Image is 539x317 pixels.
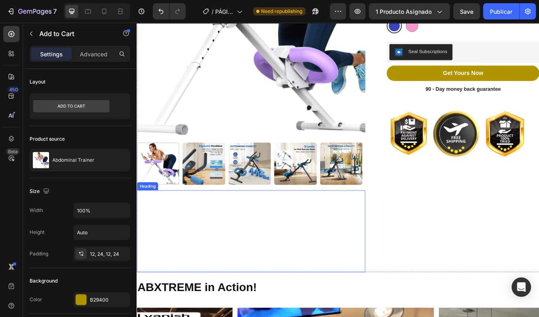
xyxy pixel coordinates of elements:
[39,29,108,39] p: Add to Cart
[312,31,321,41] img: SealSubscriptions.png
[261,8,302,15] span: Need republishing
[8,86,19,93] div: 450
[212,7,214,16] span: /
[2,194,24,201] div: Heading
[90,296,128,304] div: B29400
[305,26,381,45] button: Seal Subscriptions
[483,3,519,19] button: Publicar
[33,152,49,168] img: product feature img
[137,23,539,317] iframe: Design area
[74,203,130,218] input: Auto
[90,251,128,258] div: 12, 24, 12, 24
[30,207,43,214] div: Width
[74,225,130,240] input: Auto
[6,148,19,155] div: Beta
[30,229,45,236] div: Height
[52,157,94,163] p: Abdominal Trainer
[80,50,107,58] p: Advanced
[511,277,531,297] div: Open Intercom Messenger
[30,277,58,285] div: Background
[370,57,419,66] div: Get Yours Now
[289,105,486,164] img: gempages_577919398946275856-98450ff4-9289-42b3-aed9-4b946754ea5f.png
[460,8,473,15] span: Save
[30,250,48,257] div: Padding
[302,52,486,71] button: Get Yours Now&nbsp;
[30,296,42,303] div: Color
[328,31,375,39] div: Seal Subscriptions
[1,205,267,298] span: The compact, powefull fitness machine that tones your abs, arms, legs & gluts - right from home
[453,3,480,19] button: Save
[40,50,63,58] p: Settings
[426,92,470,99] strong: 90 Day Returns
[376,7,432,16] span: 1 producto asignado
[215,7,233,16] span: PÁGINA DEL PRODUCTO
[53,6,57,16] p: 7
[349,77,440,84] strong: 90 - Day money back guarantee
[290,92,335,99] strong: 1-year warranty
[3,3,60,19] button: 7
[153,3,186,19] div: Undo/Redo
[358,92,398,99] strong: Free Shipping
[30,135,65,143] div: Product source
[369,3,450,19] button: 1 producto asignado
[490,7,512,16] div: Publicar
[30,186,51,197] div: Size
[30,78,45,86] div: Layout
